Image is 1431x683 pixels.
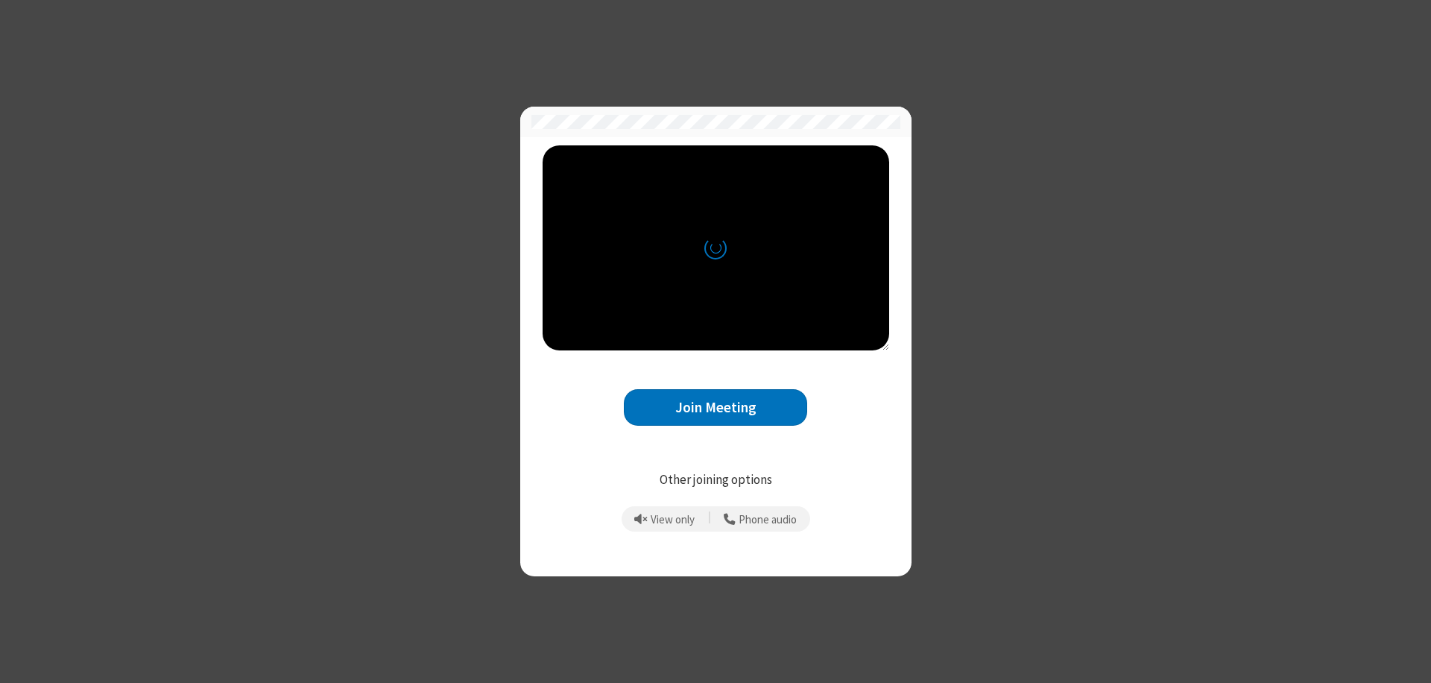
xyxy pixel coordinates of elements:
span: Phone audio [739,514,797,526]
button: Prevent echo when there is already an active mic and speaker in the room. [629,506,701,532]
button: Use your phone for mic and speaker while you view the meeting on this device. [718,506,803,532]
button: Join Meeting [624,389,807,426]
p: Other joining options [543,470,889,490]
span: View only [651,514,695,526]
span: | [708,509,711,529]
